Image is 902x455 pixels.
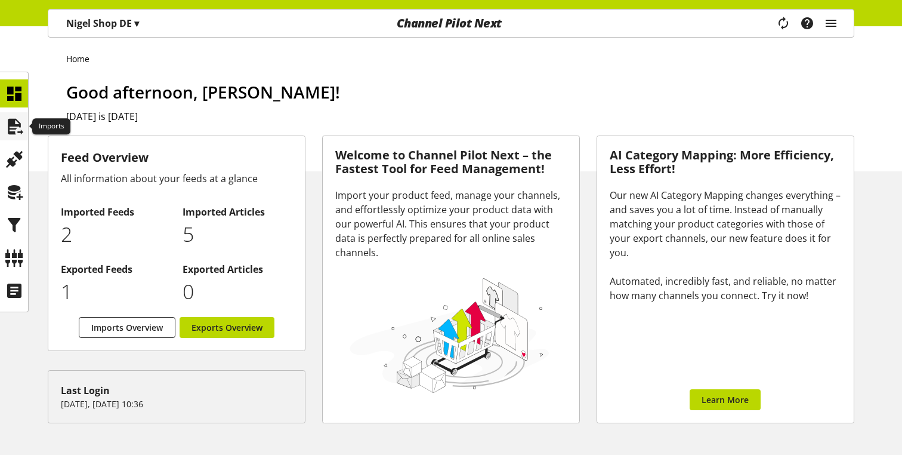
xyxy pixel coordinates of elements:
[335,188,567,260] div: Import your product feed, manage your channels, and effortlessly optimize your product data with ...
[61,205,170,219] h2: Imported Feeds
[61,171,292,186] div: All information about your feeds at a glance
[66,109,854,124] h2: [DATE] is [DATE]
[61,276,170,307] p: 1
[61,398,292,410] p: [DATE], [DATE] 10:36
[91,321,163,334] span: Imports Overview
[690,389,761,410] a: Learn More
[183,276,292,307] p: 0
[61,262,170,276] h2: Exported Feeds
[335,149,567,176] h3: Welcome to Channel Pilot Next – the Fastest Tool for Feed Management!
[610,188,841,303] div: Our new AI Category Mapping changes everything – and saves you a lot of time. Instead of manually...
[48,9,854,38] nav: main navigation
[32,118,70,135] div: Imports
[180,317,274,338] a: Exports Overview
[183,219,292,250] p: 5
[61,383,292,398] div: Last Login
[191,321,262,334] span: Exports Overview
[183,205,292,219] h2: Imported Articles
[347,275,552,395] img: 78e1b9dcff1e8392d83655fcfc870417.svg
[183,262,292,276] h2: Exported Articles
[610,149,841,176] h3: AI Category Mapping: More Efficiency, Less Effort!
[702,393,749,406] span: Learn More
[66,81,340,103] span: Good afternoon, [PERSON_NAME]!
[61,219,170,250] p: 2
[61,149,292,167] h3: Feed Overview
[79,317,175,338] a: Imports Overview
[134,17,139,30] span: ▾
[66,16,139,30] p: Nigel Shop DE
